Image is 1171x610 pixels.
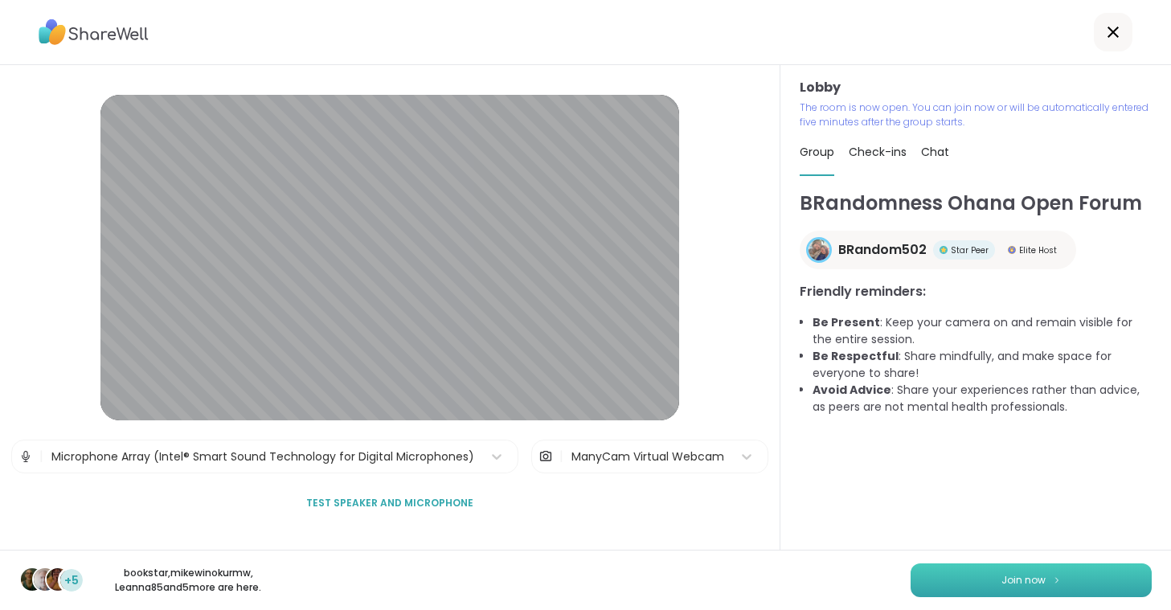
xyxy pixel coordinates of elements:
[800,100,1152,129] p: The room is now open. You can join now or will be automatically entered five minutes after the gr...
[306,496,473,510] span: Test speaker and microphone
[813,314,1152,348] li: : Keep your camera on and remain visible for the entire session.
[940,246,948,254] img: Star Peer
[21,568,43,591] img: bookstar
[911,563,1152,597] button: Join now
[39,14,149,51] img: ShareWell Logo
[98,566,278,595] p: bookstar , mikewinokurmw , Leanna85 and 5 more are here.
[300,486,480,520] button: Test speaker and microphone
[849,144,907,160] span: Check-ins
[813,382,891,398] b: Avoid Advice
[800,144,834,160] span: Group
[1008,246,1016,254] img: Elite Host
[538,440,553,473] img: Camera
[51,448,474,465] div: Microphone Array (Intel® Smart Sound Technology for Digital Microphones)
[559,440,563,473] span: |
[813,382,1152,416] li: : Share your experiences rather than advice, as peers are not mental health professionals.
[809,239,829,260] img: BRandom502
[18,440,33,473] img: Microphone
[1019,244,1057,256] span: Elite Host
[800,78,1152,97] h3: Lobby
[813,314,880,330] b: Be Present
[571,448,724,465] div: ManyCam Virtual Webcam
[1001,573,1046,587] span: Join now
[838,240,927,260] span: BRandom502
[813,348,899,364] b: Be Respectful
[800,231,1076,269] a: BRandom502BRandom502Star PeerStar PeerElite HostElite Host
[34,568,56,591] img: mikewinokurmw
[1052,575,1062,584] img: ShareWell Logomark
[813,348,1152,382] li: : Share mindfully, and make space for everyone to share!
[800,189,1152,218] h1: BRandomness Ohana Open Forum
[47,568,69,591] img: Leanna85
[39,440,43,473] span: |
[951,244,989,256] span: Star Peer
[921,144,949,160] span: Chat
[64,572,79,589] span: +5
[800,282,1152,301] h3: Friendly reminders:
